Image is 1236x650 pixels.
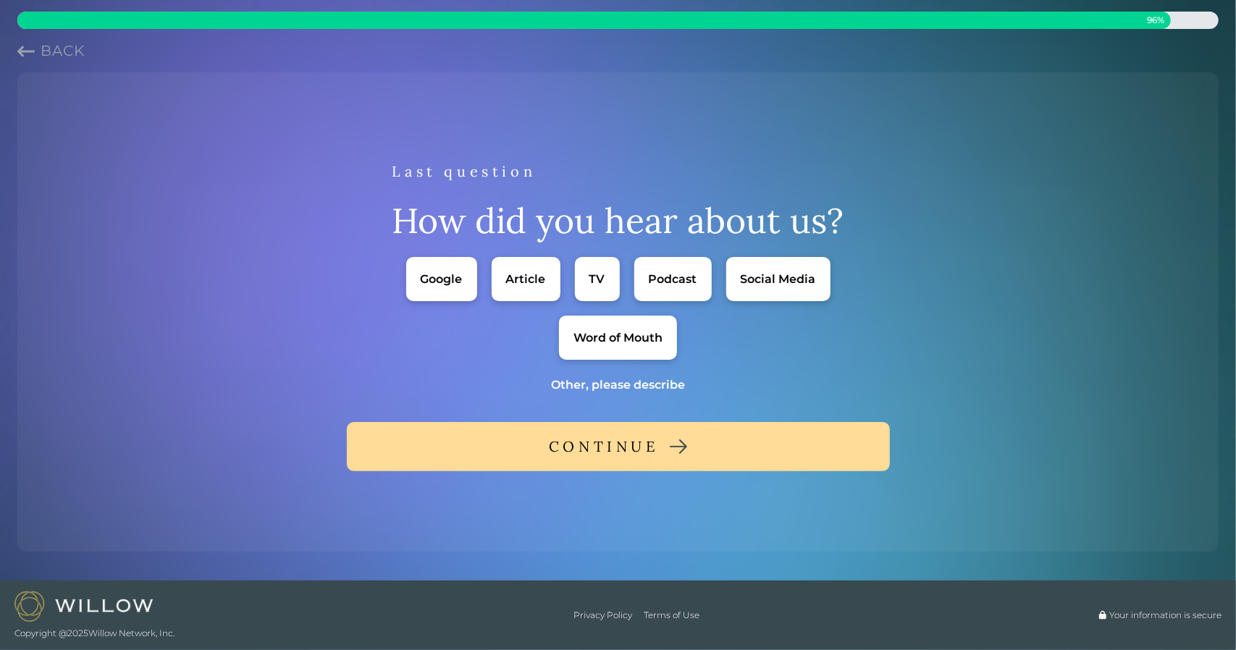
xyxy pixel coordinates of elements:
img: Willow logo [14,591,154,621]
div: Google [421,271,463,287]
button: Previous question [17,41,85,61]
div: Podcast [649,271,697,287]
span: Your information is secure [1109,609,1222,621]
a: Terms of Use [644,609,699,621]
span: Copyright @ 2025 Willow Network, Inc. [14,628,175,639]
button: CONTINUE [347,422,890,471]
div: CONTINUE [549,434,659,460]
div: Article [506,271,546,287]
span: Back [41,42,85,59]
div: 96% complete [17,12,1171,29]
span: 96 % [17,14,1165,26]
div: Other, please describe [551,377,685,392]
a: Privacy Policy [573,609,632,621]
div: How did you hear about us? [392,199,844,242]
div: Last question [392,159,844,185]
div: Word of Mouth [573,330,663,345]
div: Social Media [741,271,816,287]
div: TV [589,271,605,287]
